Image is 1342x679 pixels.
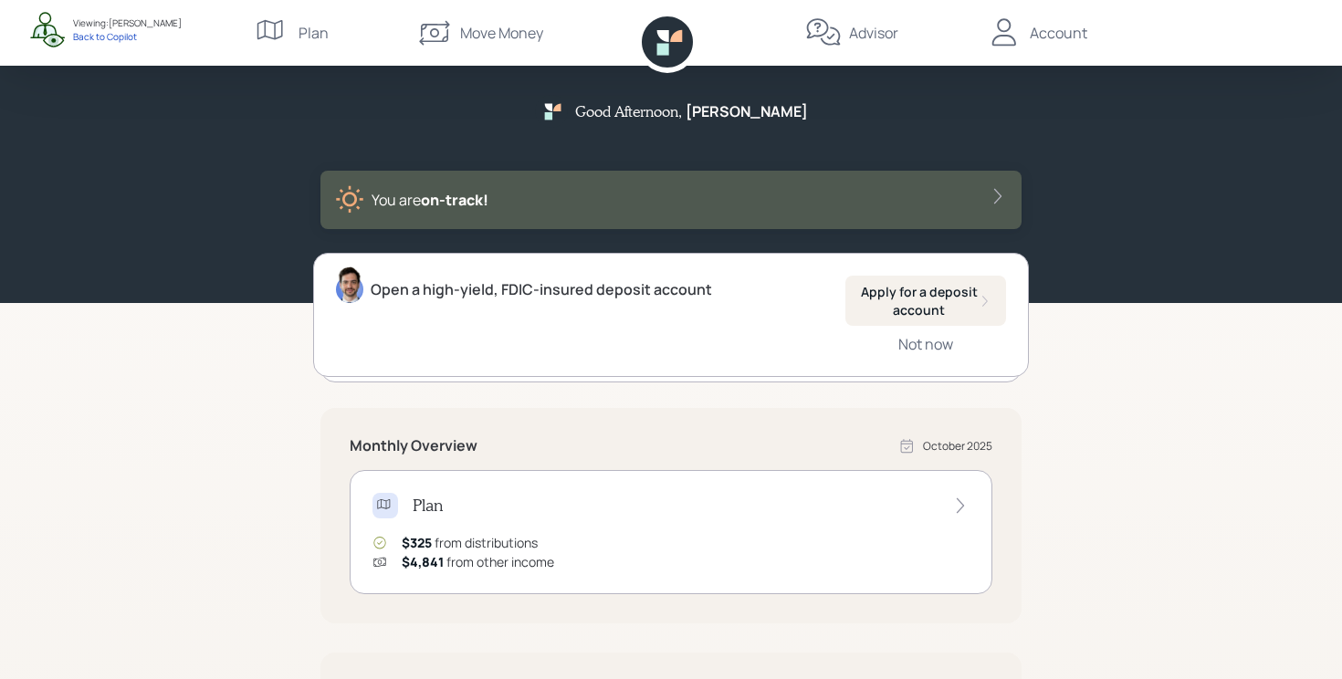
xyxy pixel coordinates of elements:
span: on‑track! [421,190,488,210]
div: from distributions [402,533,538,552]
div: Apply for a deposit account [860,283,991,319]
div: Move Money [460,22,543,44]
div: Open a high-yield, FDIC-insured deposit account [371,278,712,300]
img: jonah-coleman-headshot.png [336,266,363,303]
div: Not now [898,334,953,354]
div: Account [1030,22,1087,44]
h5: Good Afternoon , [575,102,682,120]
div: Back to Copilot [73,30,182,43]
h5: Monthly Overview [350,437,477,454]
div: Advisor [849,22,898,44]
h5: [PERSON_NAME] [686,103,808,120]
h4: Plan [413,496,443,516]
div: from other income [402,552,554,571]
div: You are [372,189,488,211]
span: $325 [402,534,432,551]
img: sunny-XHVQM73Q.digested.png [335,185,364,214]
span: $4,841 [402,553,444,570]
div: October 2025 [923,438,992,454]
div: Plan [299,22,329,44]
div: Viewing: [PERSON_NAME] [73,16,182,30]
button: Apply for a deposit account [845,276,1006,326]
